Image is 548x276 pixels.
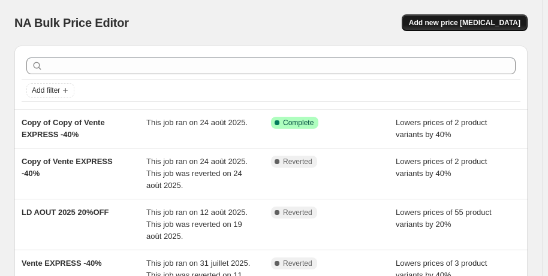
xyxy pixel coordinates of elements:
span: Reverted [283,157,312,166]
span: Reverted [283,208,312,217]
span: This job ran on 24 août 2025. This job was reverted on 24 août 2025. [146,157,248,190]
span: Vente EXPRESS -40% [22,259,102,268]
span: This job ran on 12 août 2025. This job was reverted on 19 août 2025. [146,208,248,241]
span: NA Bulk Price Editor [14,16,129,29]
span: LD AOUT 2025 20%OFF [22,208,109,217]
span: Lowers prices of 55 product variants by 20% [396,208,492,229]
span: Add filter [32,86,60,95]
span: Add new price [MEDICAL_DATA] [409,18,520,28]
span: Lowers prices of 2 product variants by 40% [396,118,487,139]
span: Copy of Copy of Vente EXPRESS -40% [22,118,105,139]
span: Copy of Vente EXPRESS -40% [22,157,113,178]
span: Complete [283,118,314,128]
span: Lowers prices of 2 product variants by 40% [396,157,487,178]
button: Add new price [MEDICAL_DATA] [402,14,528,31]
button: Add filter [26,83,74,98]
span: This job ran on 24 août 2025. [146,118,248,127]
span: Reverted [283,259,312,268]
